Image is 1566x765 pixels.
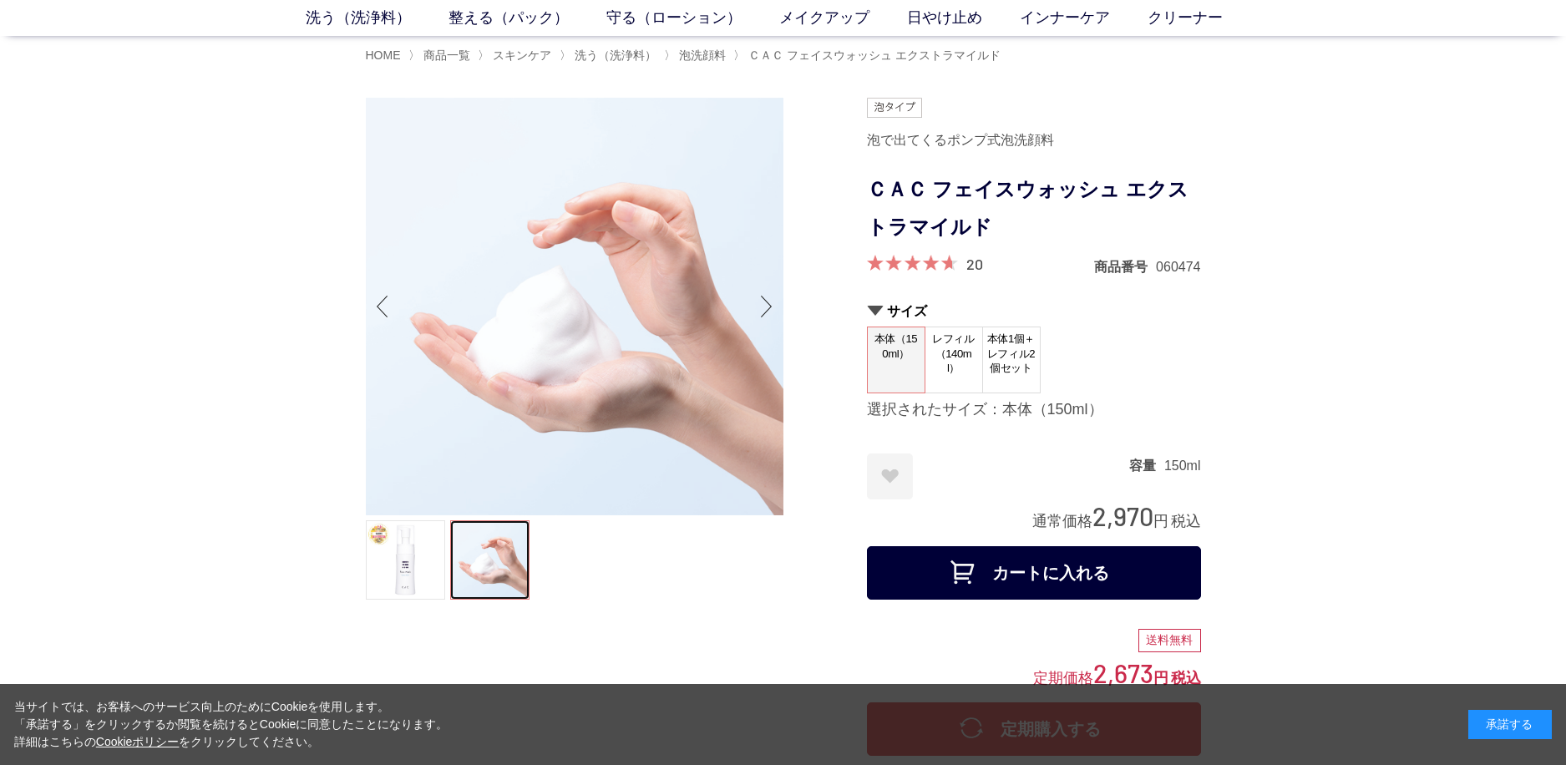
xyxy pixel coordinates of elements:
[1171,513,1201,529] span: 税込
[1156,258,1200,276] dd: 060474
[493,48,551,62] span: スキンケア
[366,48,401,62] a: HOME
[366,273,399,340] div: Previous slide
[1171,670,1201,686] span: 税込
[1138,629,1201,652] div: 送料無料
[478,48,555,63] li: 〉
[571,48,656,62] a: 洗う（洗浄料）
[366,98,783,515] img: ＣＡＣ フェイスウォッシュ エクストラマイルド 本体（150ml）
[750,273,783,340] div: Next slide
[1148,7,1260,29] a: クリーナー
[966,255,983,273] a: 20
[449,7,606,29] a: 整える（パック）
[676,48,726,62] a: 泡洗顔料
[664,48,730,63] li: 〉
[420,48,470,62] a: 商品一覧
[606,7,779,29] a: 守る（ローション）
[745,48,1001,62] a: ＣＡＣ フェイスウォッシュ エクストラマイルド
[1094,258,1156,276] dt: 商品番号
[733,48,1005,63] li: 〉
[1092,500,1153,531] span: 2,970
[867,126,1201,155] div: 泡で出てくるポンプ式泡洗顔料
[560,48,661,63] li: 〉
[867,400,1201,420] div: 選択されたサイズ：本体（150ml）
[868,327,925,375] span: 本体（150ml）
[679,48,726,62] span: 泡洗顔料
[1153,513,1168,529] span: 円
[925,327,982,380] span: レフィル（140ml）
[306,7,449,29] a: 洗う（洗浄料）
[867,302,1201,320] h2: サイズ
[489,48,551,62] a: スキンケア
[575,48,656,62] span: 洗う（洗浄料）
[779,7,907,29] a: メイクアップ
[14,698,449,751] div: 当サイトでは、お客様へのサービス向上のためにCookieを使用します。 「承諾する」をクリックするか閲覧を続けるとCookieに同意したことになります。 詳細はこちらの をクリックしてください。
[1033,668,1093,686] span: 定期価格
[423,48,470,62] span: 商品一覧
[96,735,180,748] a: Cookieポリシー
[867,98,922,118] img: 泡タイプ
[907,7,1020,29] a: 日やけ止め
[408,48,474,63] li: 〉
[1093,657,1153,688] span: 2,673
[1164,457,1201,474] dd: 150ml
[1020,7,1148,29] a: インナーケア
[867,546,1201,600] button: カートに入れる
[1468,710,1552,739] div: 承諾する
[983,327,1040,380] span: 本体1個＋レフィル2個セット
[867,453,913,499] a: お気に入りに登録する
[867,171,1201,246] h1: ＣＡＣ フェイスウォッシュ エクストラマイルド
[1153,670,1168,686] span: 円
[1129,457,1164,474] dt: 容量
[748,48,1001,62] span: ＣＡＣ フェイスウォッシュ エクストラマイルド
[1032,513,1092,529] span: 通常価格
